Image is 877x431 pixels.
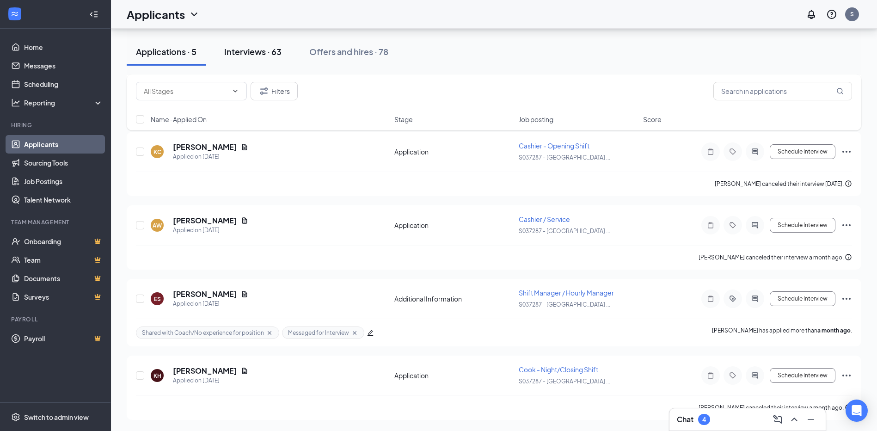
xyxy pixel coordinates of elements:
[154,295,161,303] div: ES
[24,154,103,172] a: Sourcing Tools
[817,327,851,334] b: a month ago
[727,295,738,302] svg: ActiveTag
[705,295,716,302] svg: Note
[232,87,239,95] svg: ChevronDown
[24,75,103,93] a: Scheduling
[288,329,349,337] span: Messaged for Interview
[789,414,800,425] svg: ChevronUp
[394,371,513,380] div: Application
[24,172,103,191] a: Job Postings
[841,146,852,157] svg: Ellipses
[826,9,837,20] svg: QuestionInfo
[749,295,760,302] svg: ActiveChat
[727,222,738,229] svg: Tag
[173,299,248,308] div: Applied on [DATE]
[845,180,852,187] svg: Info
[24,288,103,306] a: SurveysCrown
[841,293,852,304] svg: Ellipses
[258,86,270,97] svg: Filter
[173,152,248,161] div: Applied on [DATE]
[241,217,248,224] svg: Document
[772,414,783,425] svg: ComposeMessage
[24,251,103,269] a: TeamCrown
[519,365,598,374] span: Cook - Night/Closing Shift
[394,294,513,303] div: Additional Information
[24,98,104,107] div: Reporting
[144,86,228,96] input: All Stages
[10,9,19,18] svg: WorkstreamLogo
[89,10,98,19] svg: Collapse
[841,370,852,381] svg: Ellipses
[251,82,298,100] button: Filter Filters
[519,215,570,223] span: Cashier / Service
[241,367,248,375] svg: Document
[787,412,802,427] button: ChevronUp
[136,46,196,57] div: Applications · 5
[394,147,513,156] div: Application
[24,56,103,75] a: Messages
[699,253,852,262] div: [PERSON_NAME] canceled their interview a month ago.
[519,154,610,161] span: S037287 - [GEOGRAPHIC_DATA] ...
[845,253,852,261] svg: Info
[705,148,716,155] svg: Note
[24,135,103,154] a: Applicants
[836,87,844,95] svg: MagnifyingGlass
[727,148,738,155] svg: Tag
[702,416,706,424] div: 4
[153,148,161,156] div: KC
[705,372,716,379] svg: Note
[24,329,103,348] a: PayrollCrown
[519,228,610,234] span: S037287 - [GEOGRAPHIC_DATA] ...
[805,414,816,425] svg: Minimize
[705,222,716,229] svg: Note
[394,115,413,124] span: Stage
[699,403,852,413] div: [PERSON_NAME] canceled their interview a month ago.
[394,221,513,230] div: Application
[846,400,868,422] div: Open Intercom Messenger
[519,142,589,150] span: Cashier - Opening Shift
[850,10,854,18] div: S
[241,143,248,151] svg: Document
[803,412,818,427] button: Minimize
[841,220,852,231] svg: Ellipses
[173,289,237,299] h5: [PERSON_NAME]
[24,232,103,251] a: OnboardingCrown
[189,9,200,20] svg: ChevronDown
[715,179,852,189] div: [PERSON_NAME] canceled their interview [DATE].
[712,326,852,339] p: [PERSON_NAME] has applied more than .
[127,6,185,22] h1: Applicants
[24,413,89,422] div: Switch to admin view
[806,9,817,20] svg: Notifications
[11,98,20,107] svg: Analysis
[24,191,103,209] a: Talent Network
[153,372,161,380] div: KH
[173,215,237,226] h5: [PERSON_NAME]
[351,329,358,337] svg: Cross
[11,413,20,422] svg: Settings
[224,46,282,57] div: Interviews · 63
[677,414,693,425] h3: Chat
[173,142,237,152] h5: [PERSON_NAME]
[845,404,852,411] svg: Info
[173,366,237,376] h5: [PERSON_NAME]
[24,269,103,288] a: DocumentsCrown
[142,329,264,337] span: Shared with Coach/No experience for position
[749,222,760,229] svg: ActiveChat
[173,226,248,235] div: Applied on [DATE]
[519,289,614,297] span: Shift Manager / Hourly Manager
[770,412,785,427] button: ComposeMessage
[11,315,101,323] div: Payroll
[309,46,388,57] div: Offers and hires · 78
[11,218,101,226] div: Team Management
[770,368,835,383] button: Schedule Interview
[519,115,553,124] span: Job posting
[24,38,103,56] a: Home
[241,290,248,298] svg: Document
[749,372,760,379] svg: ActiveChat
[519,378,610,385] span: S037287 - [GEOGRAPHIC_DATA] ...
[519,301,610,308] span: S037287 - [GEOGRAPHIC_DATA] ...
[770,291,835,306] button: Schedule Interview
[749,148,760,155] svg: ActiveChat
[173,376,248,385] div: Applied on [DATE]
[153,222,162,229] div: AW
